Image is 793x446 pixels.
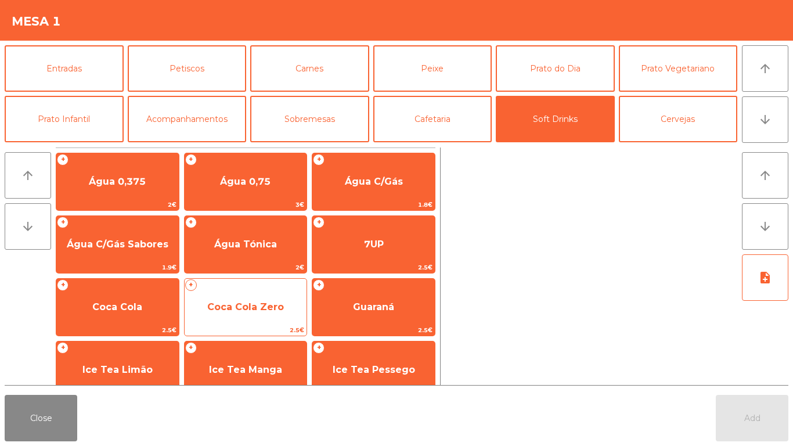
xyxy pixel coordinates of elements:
span: + [57,279,69,291]
button: note_add [742,254,788,301]
button: arrow_upward [742,45,788,92]
button: Cervejas [619,96,738,142]
span: 7UP [364,239,384,250]
span: + [313,342,325,354]
span: + [57,217,69,228]
span: Coca Cola [92,301,142,312]
span: Ice Tea Pessego [333,364,415,375]
span: + [313,217,325,228]
span: 2.5€ [312,262,435,273]
span: Ice Tea Manga [209,364,282,375]
span: Água C/Gás [345,176,403,187]
button: Prato Infantil [5,96,124,142]
i: arrow_downward [21,220,35,233]
span: Água 0,375 [89,176,146,187]
span: Água C/Gás Sabores [67,239,168,250]
button: Peixe [373,45,492,92]
span: 2€ [56,199,179,210]
span: 1.8€ [312,199,435,210]
i: arrow_downward [758,113,772,127]
span: + [57,154,69,166]
span: Guaraná [353,301,394,312]
span: 2.5€ [56,325,179,336]
i: arrow_upward [758,168,772,182]
span: + [185,217,197,228]
button: Carnes [250,45,369,92]
button: Prato do Dia [496,45,615,92]
span: + [185,279,197,291]
button: Close [5,395,77,441]
button: Soft Drinks [496,96,615,142]
span: 2.5€ [312,325,435,336]
span: + [57,342,69,354]
i: arrow_upward [758,62,772,75]
button: Prato Vegetariano [619,45,738,92]
span: + [185,154,197,166]
span: + [185,342,197,354]
button: Petiscos [128,45,247,92]
span: + [313,154,325,166]
button: Entradas [5,45,124,92]
span: Coca Cola Zero [207,301,284,312]
span: 2.5€ [185,325,307,336]
button: arrow_downward [742,96,788,143]
button: arrow_upward [742,152,788,199]
span: 2€ [185,262,307,273]
span: 3€ [185,199,307,210]
span: 1.9€ [56,262,179,273]
button: Cafetaria [373,96,492,142]
button: arrow_downward [5,203,51,250]
span: Água Tónica [214,239,277,250]
i: arrow_upward [21,168,35,182]
button: Sobremesas [250,96,369,142]
button: arrow_downward [742,203,788,250]
span: Ice Tea Limão [82,364,153,375]
button: Acompanhamentos [128,96,247,142]
button: arrow_upward [5,152,51,199]
i: arrow_downward [758,220,772,233]
span: Água 0,75 [220,176,271,187]
h4: Mesa 1 [12,13,61,30]
span: + [313,279,325,291]
i: note_add [758,271,772,285]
